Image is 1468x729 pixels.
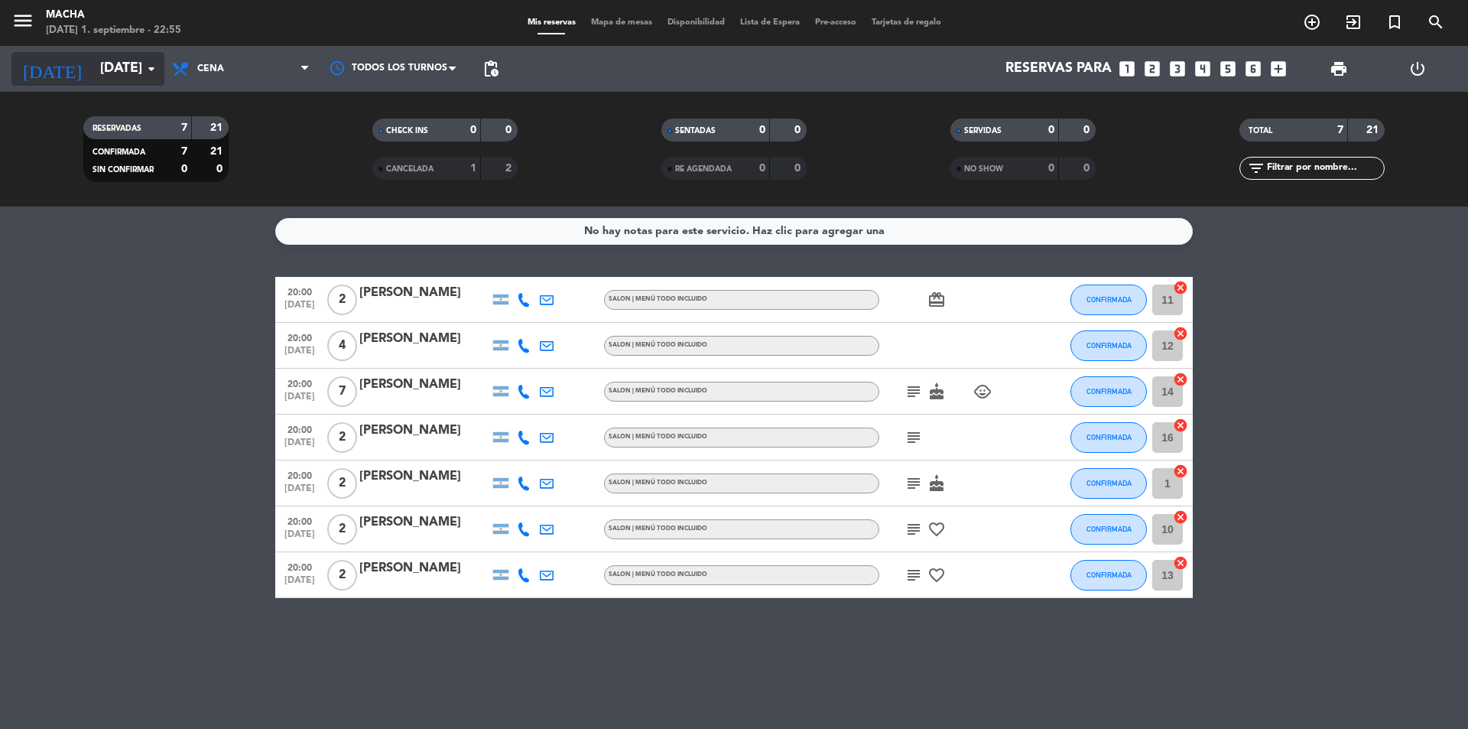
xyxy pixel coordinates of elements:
[386,165,434,173] span: CANCELADA
[1173,326,1188,341] i: cancel
[210,146,226,157] strong: 21
[1173,280,1188,295] i: cancel
[281,300,319,317] span: [DATE]
[359,421,489,441] div: [PERSON_NAME]
[1344,13,1362,31] i: exit_to_app
[964,165,1003,173] span: NO SHOW
[609,480,707,486] span: SALON | MENÚ TODO INCLUIDO
[216,164,226,174] strong: 0
[93,148,145,156] span: CONFIRMADA
[1142,59,1162,79] i: looks_two
[864,18,949,27] span: Tarjetas de regalo
[927,291,946,309] i: card_giftcard
[1070,514,1147,545] button: CONFIRMADA
[327,514,357,545] span: 2
[327,468,357,499] span: 2
[281,512,319,529] span: 20:00
[470,163,476,174] strong: 1
[1337,125,1343,135] strong: 7
[609,388,707,394] span: SALON | MENÚ TODO INCLUIDO
[1005,61,1112,76] span: Reservas para
[1265,160,1384,177] input: Filtrar por nombre...
[1086,433,1132,441] span: CONFIRMADA
[675,165,732,173] span: RE AGENDADA
[675,127,716,135] span: SENTADAS
[327,285,357,315] span: 2
[197,63,224,74] span: Cena
[505,163,515,174] strong: 2
[93,166,154,174] span: SIN CONFIRMAR
[1385,13,1404,31] i: turned_in_not
[1048,125,1054,135] strong: 0
[1070,560,1147,591] button: CONFIRMADA
[584,223,885,240] div: No hay notas para este servicio. Haz clic para agregar una
[359,513,489,532] div: [PERSON_NAME]
[1268,59,1288,79] i: add_box
[964,127,1002,135] span: SERVIDAS
[281,529,319,547] span: [DATE]
[905,382,923,401] i: subject
[281,466,319,483] span: 20:00
[281,328,319,346] span: 20:00
[1247,159,1265,177] i: filter_list
[1083,163,1093,174] strong: 0
[794,125,804,135] strong: 0
[1218,59,1238,79] i: looks_5
[181,164,187,174] strong: 0
[905,474,923,493] i: subject
[181,122,187,133] strong: 7
[1083,125,1093,135] strong: 0
[732,18,807,27] span: Lista de Espera
[1086,387,1132,395] span: CONFIRMADA
[927,474,946,493] i: cake
[520,18,583,27] span: Mis reservas
[359,558,489,578] div: [PERSON_NAME]
[281,374,319,392] span: 20:00
[1086,525,1132,533] span: CONFIRMADA
[1366,125,1382,135] strong: 21
[905,428,923,447] i: subject
[327,376,357,407] span: 7
[1048,163,1054,174] strong: 0
[1173,372,1188,387] i: cancel
[759,163,765,174] strong: 0
[1070,468,1147,499] button: CONFIRMADA
[807,18,864,27] span: Pre-acceso
[1173,464,1188,479] i: cancel
[281,575,319,593] span: [DATE]
[1427,13,1445,31] i: search
[11,52,93,86] i: [DATE]
[181,146,187,157] strong: 7
[281,346,319,363] span: [DATE]
[281,558,319,575] span: 20:00
[327,422,357,453] span: 2
[1303,13,1321,31] i: add_circle_outline
[11,9,34,32] i: menu
[359,467,489,487] div: [PERSON_NAME]
[1408,60,1427,78] i: power_settings_new
[1173,509,1188,525] i: cancel
[281,282,319,300] span: 20:00
[1117,59,1137,79] i: looks_one
[1243,59,1263,79] i: looks_6
[609,296,707,302] span: SALON | MENÚ TODO INCLUIDO
[794,163,804,174] strong: 0
[482,60,500,78] span: pending_actions
[1086,341,1132,350] span: CONFIRMADA
[927,566,946,584] i: favorite_border
[609,526,707,532] span: SALON | MENÚ TODO INCLUIDO
[1086,295,1132,304] span: CONFIRMADA
[1249,127,1272,135] span: TOTAL
[93,125,141,132] span: RESERVADAS
[505,125,515,135] strong: 0
[281,483,319,501] span: [DATE]
[905,566,923,584] i: subject
[281,438,319,455] span: [DATE]
[1330,60,1348,78] span: print
[359,375,489,395] div: [PERSON_NAME]
[1086,571,1132,579] span: CONFIRMADA
[927,382,946,401] i: cake
[11,9,34,37] button: menu
[1168,59,1187,79] i: looks_3
[1173,418,1188,433] i: cancel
